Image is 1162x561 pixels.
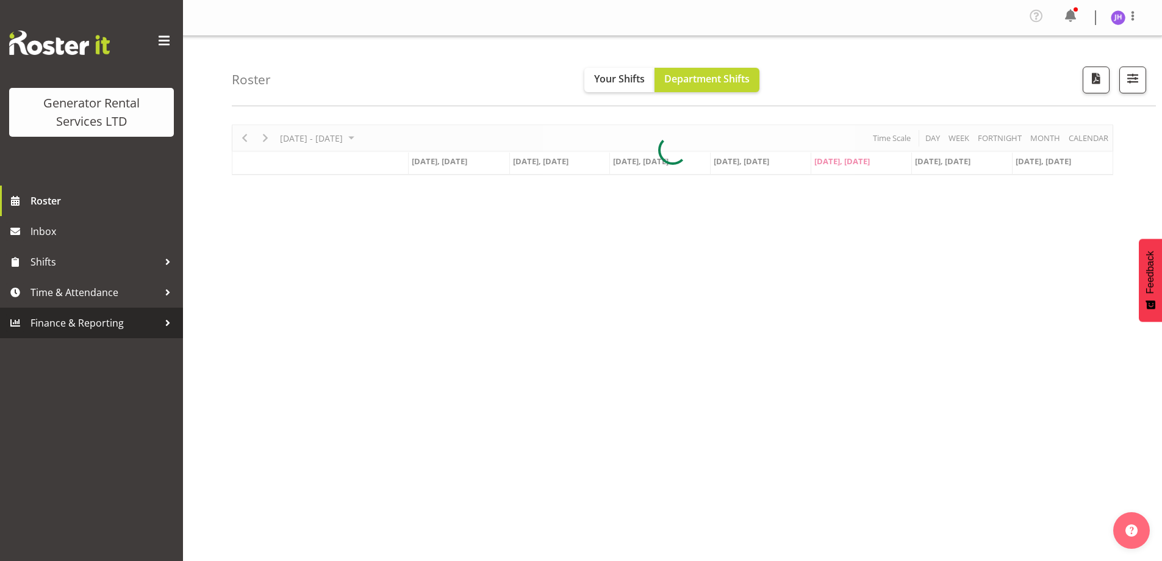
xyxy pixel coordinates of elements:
[1111,10,1125,25] img: james-hilhorst5206.jpg
[584,68,655,92] button: Your Shifts
[1119,67,1146,93] button: Filter Shifts
[594,72,645,85] span: Your Shifts
[21,94,162,131] div: Generator Rental Services LTD
[1125,524,1138,537] img: help-xxl-2.png
[30,253,159,271] span: Shifts
[1139,239,1162,322] button: Feedback - Show survey
[30,283,159,302] span: Time & Attendance
[9,31,110,55] img: Rosterit website logo
[30,192,177,210] span: Roster
[1083,67,1110,93] button: Download a PDF of the roster according to the set date range.
[232,73,271,87] h4: Roster
[664,72,750,85] span: Department Shifts
[30,314,159,332] span: Finance & Reporting
[30,222,177,241] span: Inbox
[655,68,759,92] button: Department Shifts
[1145,251,1156,294] span: Feedback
